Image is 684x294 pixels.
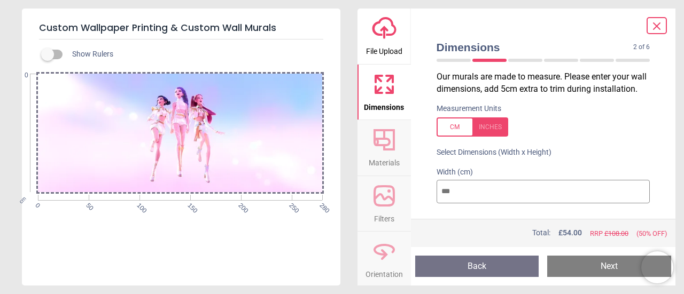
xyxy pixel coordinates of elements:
label: Width (cm) [437,167,650,178]
span: Dimensions [364,97,404,113]
span: Materials [369,153,400,169]
button: Orientation [357,232,411,287]
span: £ [558,228,582,239]
span: 2 of 6 [633,43,650,52]
span: 0 [8,71,28,80]
span: Dimensions [437,39,634,55]
span: RRP [590,229,628,239]
button: Dimensions [357,65,411,120]
span: 50 [84,201,91,208]
span: 280 [317,201,324,208]
span: 100 [135,201,142,208]
span: 200 [236,201,243,208]
button: Filters [357,176,411,232]
button: File Upload [357,9,411,64]
h5: Custom Wallpaper Printing & Custom Wall Murals [39,17,323,39]
p: Our murals are made to measure. Please enter your wall dimensions, add 5cm extra to trim during i... [437,71,659,95]
span: File Upload [366,41,402,57]
button: Back [415,256,539,277]
iframe: Brevo live chat [641,251,673,283]
div: Total: [436,228,667,239]
span: 0 [33,201,40,208]
div: Show Rulers [48,48,340,61]
span: 150 [185,201,192,208]
button: Materials [357,120,411,176]
label: Height (cm) [437,218,650,229]
label: Measurement Units [437,104,501,114]
span: (50% OFF) [636,229,667,239]
span: 54.00 [563,228,582,237]
span: 250 [287,201,294,208]
span: Orientation [366,264,403,280]
span: Filters [374,209,394,225]
button: Next [547,256,671,277]
label: Select Dimensions (Width x Height) [428,147,551,158]
span: cm [18,195,27,204]
span: £ 108.00 [604,229,628,237]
